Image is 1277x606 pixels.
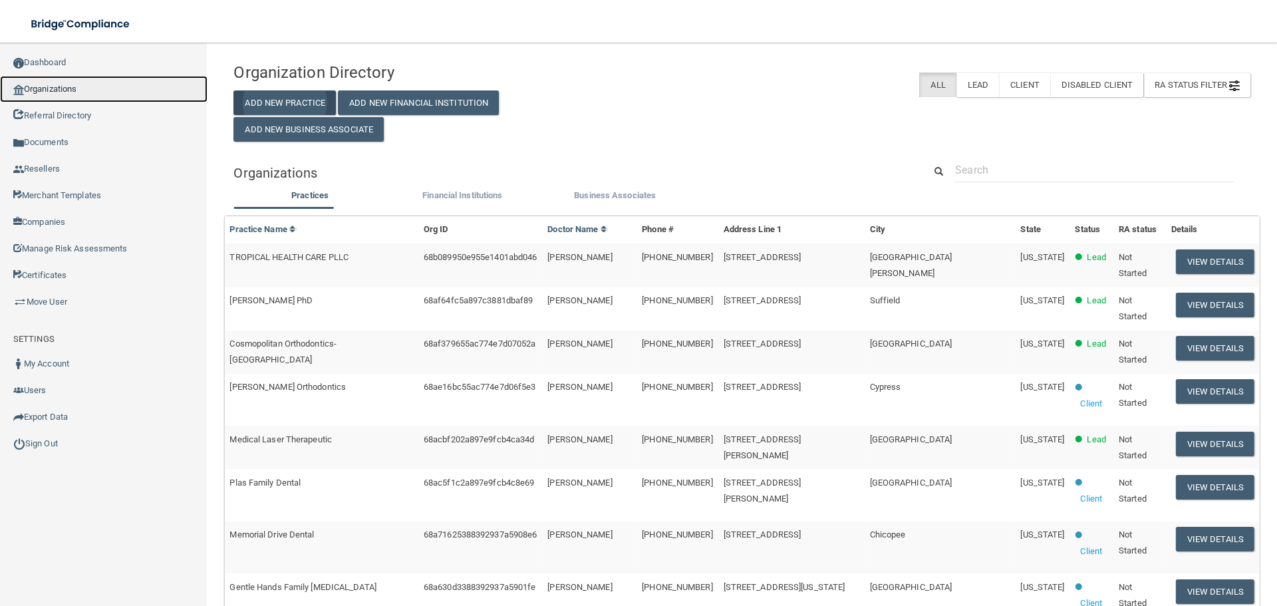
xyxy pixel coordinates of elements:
[1176,379,1254,404] button: View Details
[229,295,313,305] span: [PERSON_NAME] PhD
[1087,249,1105,265] p: Lead
[1020,530,1064,539] span: [US_STATE]
[547,478,612,488] span: [PERSON_NAME]
[1020,434,1064,444] span: [US_STATE]
[870,295,901,305] span: Suffield
[1069,216,1113,243] th: Status
[547,252,612,262] span: [PERSON_NAME]
[13,295,27,309] img: briefcase.64adab9b.png
[642,530,712,539] span: [PHONE_NUMBER]
[1020,339,1064,349] span: [US_STATE]
[418,216,542,243] th: Org ID
[724,382,801,392] span: [STREET_ADDRESS]
[547,530,612,539] span: [PERSON_NAME]
[13,164,24,175] img: ic_reseller.de258add.png
[393,188,532,204] label: Financial Institutions
[547,434,612,444] span: [PERSON_NAME]
[724,434,801,460] span: [STREET_ADDRESS][PERSON_NAME]
[724,252,801,262] span: [STREET_ADDRESS]
[642,434,712,444] span: [PHONE_NUMBER]
[1020,295,1064,305] span: [US_STATE]
[13,138,24,148] img: icon-documents.8dae5593.png
[642,478,712,488] span: [PHONE_NUMBER]
[865,216,1016,243] th: City
[13,412,24,422] img: icon-export.b9366987.png
[1015,216,1069,243] th: State
[547,295,612,305] span: [PERSON_NAME]
[870,339,952,349] span: [GEOGRAPHIC_DATA]
[233,166,905,180] h5: Organizations
[386,188,539,207] li: Financial Institutions
[424,530,537,539] span: 68a71625388392937a5908e6
[1020,478,1064,488] span: [US_STATE]
[229,382,346,392] span: [PERSON_NAME] Orthodontics
[1087,336,1105,352] p: Lead
[1176,293,1254,317] button: View Details
[1087,293,1105,309] p: Lead
[870,530,906,539] span: Chicopee
[338,90,499,115] button: Add New Financial Institution
[870,252,952,278] span: [GEOGRAPHIC_DATA][PERSON_NAME]
[547,339,612,349] span: [PERSON_NAME]
[870,478,952,488] span: [GEOGRAPHIC_DATA]
[229,582,376,592] span: Gentle Hands Family [MEDICAL_DATA]
[718,216,865,243] th: Address Line 1
[1166,216,1260,243] th: Details
[1080,491,1102,507] p: Client
[724,582,845,592] span: [STREET_ADDRESS][US_STATE]
[424,382,535,392] span: 68ae16bc55ac774e7d06f5e3
[547,582,612,592] span: [PERSON_NAME]
[229,224,296,234] a: Practice Name
[233,90,336,115] button: Add New Practice
[13,58,24,69] img: ic_dashboard_dark.d01f4a41.png
[724,478,801,504] span: [STREET_ADDRESS][PERSON_NAME]
[424,295,533,305] span: 68af64fc5a897c3881dbaf89
[919,73,956,97] label: All
[1113,216,1166,243] th: RA status
[424,478,534,488] span: 68ac5f1c2a897e9fcb4c8e69
[229,339,337,365] span: Cosmopolitan Orthodontics-[GEOGRAPHIC_DATA]
[233,188,386,207] li: Practices
[1176,336,1254,361] button: View Details
[724,295,801,305] span: [STREET_ADDRESS]
[424,252,537,262] span: 68b089950e955e1401abd046
[13,84,24,95] img: organization-icon.f8decf85.png
[574,190,656,200] span: Business Associates
[424,582,535,592] span: 68a630d3388392937a5901fe
[956,73,999,97] label: Lead
[13,385,24,396] img: icon-users.e205127d.png
[233,64,559,81] h4: Organization Directory
[1020,382,1064,392] span: [US_STATE]
[1176,432,1254,456] button: View Details
[547,224,607,234] a: Doctor Name
[229,252,349,262] span: TROPICAL HEALTH CARE PLLC
[1176,475,1254,500] button: View Details
[1047,512,1261,565] iframe: Drift Widget Chat Controller
[547,382,612,392] span: [PERSON_NAME]
[1050,73,1144,97] label: Disabled Client
[20,11,142,38] img: bridge_compliance_login_screen.278c3ca4.svg
[1119,478,1147,504] span: Not Started
[13,438,25,450] img: ic_power_dark.7ecde6b1.png
[1119,252,1147,278] span: Not Started
[642,295,712,305] span: [PHONE_NUMBER]
[1229,80,1240,91] img: icon-filter@2x.21656d0b.png
[233,117,384,142] button: Add New Business Associate
[1176,249,1254,274] button: View Details
[955,158,1234,182] input: Search
[642,252,712,262] span: [PHONE_NUMBER]
[637,216,718,243] th: Phone #
[13,359,24,369] img: ic_user_dark.df1a06c3.png
[229,478,301,488] span: Plas Family Dental
[229,434,332,444] span: Medical Laser Therapeutic
[870,582,952,592] span: [GEOGRAPHIC_DATA]
[724,530,801,539] span: [STREET_ADDRESS]
[422,190,502,200] span: Financial Institutions
[424,339,535,349] span: 68af379655ac774e7d07052a
[1020,582,1064,592] span: [US_STATE]
[999,73,1050,97] label: Client
[424,434,534,444] span: 68acbf202a897e9fcb4ca34d
[1020,252,1064,262] span: [US_STATE]
[1119,295,1147,321] span: Not Started
[13,331,55,347] label: SETTINGS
